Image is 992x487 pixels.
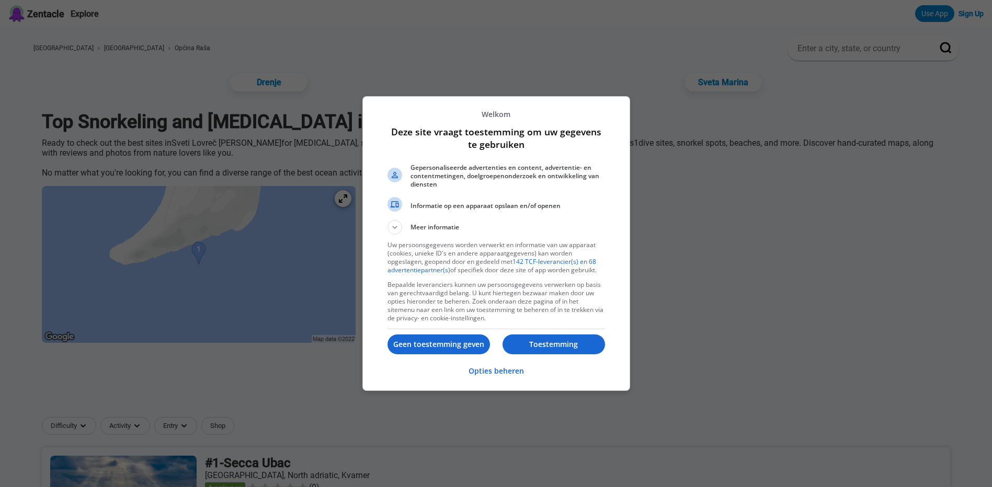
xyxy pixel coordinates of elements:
p: Uw persoonsgegevens worden verwerkt en informatie van uw apparaat (cookies, unieke ID's en andere... [387,241,605,274]
p: Geen toestemming geven [387,339,490,350]
button: Geen toestemming geven [387,334,490,354]
p: Bepaalde leveranciers kunnen uw persoonsgegevens verwerken op basis van gerechtvaardigd belang. U... [387,281,605,322]
button: Opties beheren [469,360,524,382]
button: Meer informatie [387,220,605,235]
div: Deze site vraagt toestemming om uw gegevens te gebruiken [362,96,630,391]
p: Welkom [387,109,605,119]
span: Gepersonaliseerde advertenties en content, advertentie- en contentmetingen, doelgroepenonderzoek ... [411,164,605,189]
a: 142 TCF-leverancier(s) en 68 advertentiepartner(s) [387,257,596,274]
span: Meer informatie [411,223,459,235]
p: Toestemming [503,339,605,350]
span: Informatie op een apparaat opslaan en/of openen [411,202,605,210]
h1: Deze site vraagt toestemming om uw gegevens te gebruiken [387,125,605,150]
button: Toestemming [503,334,605,354]
p: Opties beheren [469,366,524,376]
